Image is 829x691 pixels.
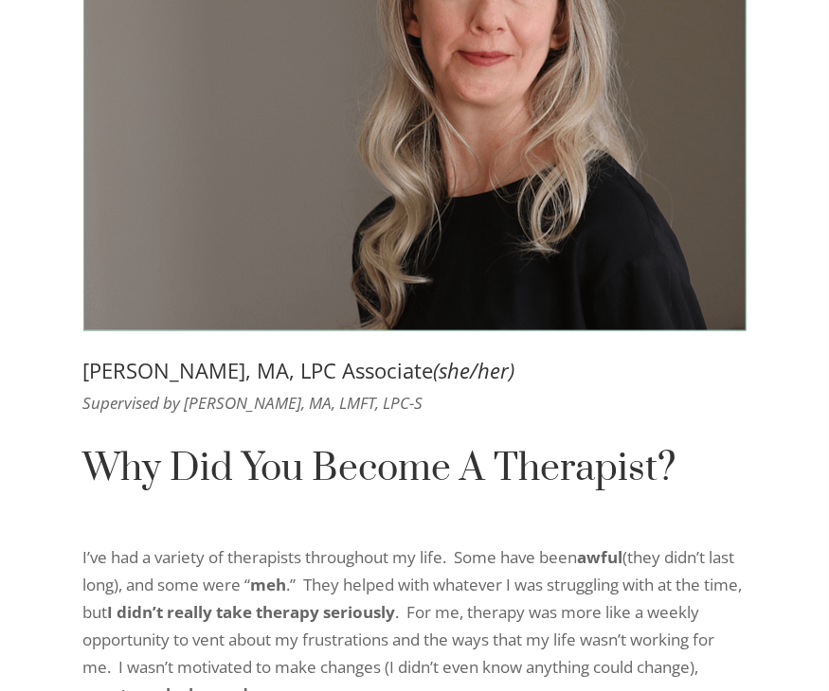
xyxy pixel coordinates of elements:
[108,601,396,623] strong: I didn’t really take therapy seriously
[83,392,424,414] em: Supervised by [PERSON_NAME], MA, LMFT, LPC-S
[83,446,747,501] h2: Why Did You Become A Therapist?
[578,546,623,568] strong: awful
[83,360,747,390] h3: [PERSON_NAME], MA, LPC Associate
[434,356,515,384] em: (she/her)
[251,574,287,595] strong: meh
